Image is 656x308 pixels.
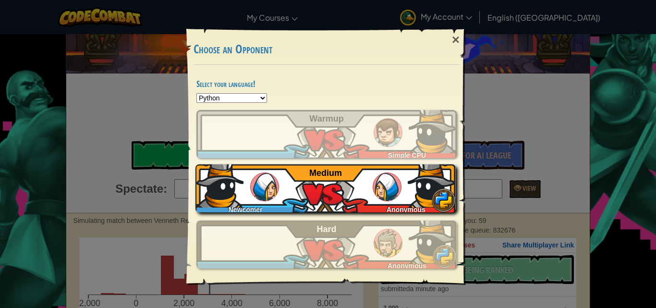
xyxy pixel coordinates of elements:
[373,172,401,201] img: humans_ladder_medium.png
[196,79,457,88] h4: Select your language!
[388,262,426,270] span: Anonymous
[229,206,263,213] span: Newcomer
[409,105,457,153] img: Yuku+AAAAAZJREFUAwCGCRe0uA5KBQAAAABJRU5ErkJggg==
[388,151,426,159] span: Simple CPU
[196,110,457,158] a: Simple CPU
[387,206,425,213] span: Anonymous
[309,168,342,178] span: Medium
[445,26,467,54] div: ×
[317,224,337,234] span: Hard
[195,160,243,208] img: Yuku+AAAAAZJREFUAwCGCRe0uA5KBQAAAABJRU5ErkJggg==
[409,216,457,264] img: Yuku+AAAAAZJREFUAwCGCRe0uA5KBQAAAABJRU5ErkJggg==
[309,114,343,123] span: Warmup
[196,221,457,269] a: Anonymous
[374,118,402,147] img: humans_ladder_tutorial.png
[408,160,456,208] img: Yuku+AAAAAZJREFUAwCGCRe0uA5KBQAAAABJRU5ErkJggg==
[374,229,402,258] img: humans_ladder_hard.png
[194,43,460,56] h3: Choose an Opponent
[196,164,457,212] a: NewcomerAnonymous
[250,172,279,201] img: humans_ladder_medium.png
